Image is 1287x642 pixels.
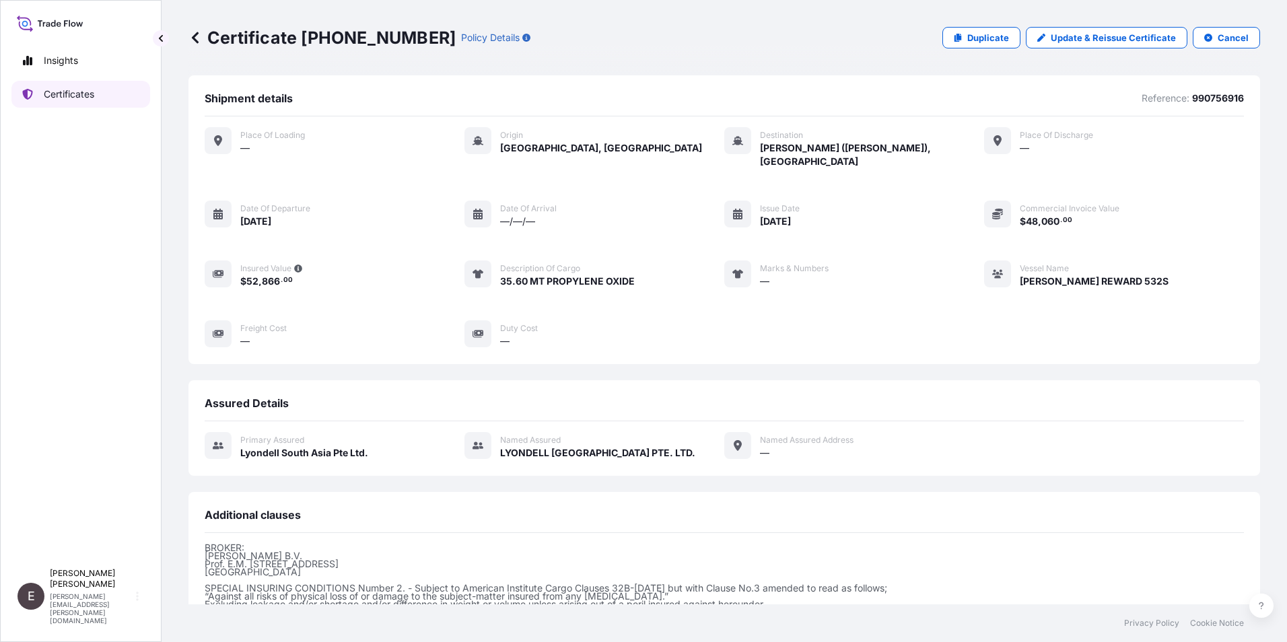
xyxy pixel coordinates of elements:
p: BROKER: [PERSON_NAME] B.V. Prof. E.M. [STREET_ADDRESS] [GEOGRAPHIC_DATA] SPECIAL INSURING CONDITI... [205,544,1244,608]
span: — [240,141,250,155]
p: Cancel [1218,31,1249,44]
span: Origin [500,130,523,141]
p: Certificates [44,87,94,101]
span: — [760,275,769,288]
span: Insured Value [240,263,291,274]
span: Freight Cost [240,323,287,334]
span: — [760,446,769,460]
span: $ [240,277,246,286]
span: [PERSON_NAME] ([PERSON_NAME]), [GEOGRAPHIC_DATA] [760,141,984,168]
span: 00 [1063,218,1072,223]
span: 48 [1026,217,1038,226]
span: [DATE] [240,215,271,228]
span: 35.60 MT PROPYLENE OXIDE [500,275,635,288]
span: LYONDELL [GEOGRAPHIC_DATA] PTE. LTD. [500,446,695,460]
span: Marks & Numbers [760,263,829,274]
span: Assured Details [205,396,289,410]
span: 52 [246,277,258,286]
a: Cookie Notice [1190,618,1244,629]
span: Additional clauses [205,508,301,522]
span: [DATE] [760,215,791,228]
span: Place of discharge [1020,130,1093,141]
p: Reference: [1142,92,1189,105]
span: Commercial Invoice Value [1020,203,1119,214]
span: Duty Cost [500,323,538,334]
a: Privacy Policy [1124,618,1179,629]
span: — [500,334,510,348]
button: Cancel [1193,27,1260,48]
span: Named Assured [500,435,561,445]
p: Certificate [PHONE_NUMBER] [188,27,456,48]
span: Description of cargo [500,263,580,274]
span: $ [1020,217,1026,226]
span: Date of arrival [500,203,557,214]
span: E [28,590,35,603]
span: [PERSON_NAME] REWARD 532S [1020,275,1169,288]
span: , [258,277,262,286]
span: . [1060,218,1062,223]
span: , [1038,217,1041,226]
span: —/—/— [500,215,535,228]
a: Insights [11,47,150,74]
p: Update & Reissue Certificate [1051,31,1176,44]
span: . [281,278,283,283]
p: Duplicate [967,31,1009,44]
span: Place of Loading [240,130,305,141]
span: 866 [262,277,280,286]
span: Vessel Name [1020,263,1069,274]
a: Certificates [11,81,150,108]
span: Issue Date [760,203,800,214]
span: 00 [283,278,293,283]
p: Insights [44,54,78,67]
span: Lyondell South Asia Pte Ltd. [240,446,368,460]
span: 060 [1041,217,1059,226]
span: Shipment details [205,92,293,105]
span: Named Assured Address [760,435,854,445]
span: Date of departure [240,203,310,214]
span: Primary assured [240,435,304,445]
span: — [240,334,250,348]
span: [GEOGRAPHIC_DATA], [GEOGRAPHIC_DATA] [500,141,702,155]
p: [PERSON_NAME][EMAIL_ADDRESS][PERSON_NAME][DOMAIN_NAME] [50,592,133,625]
p: [PERSON_NAME] [PERSON_NAME] [50,568,133,590]
a: Duplicate [942,27,1020,48]
p: Policy Details [461,31,520,44]
span: Destination [760,130,803,141]
a: Update & Reissue Certificate [1026,27,1187,48]
span: — [1020,141,1029,155]
p: 990756916 [1192,92,1244,105]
